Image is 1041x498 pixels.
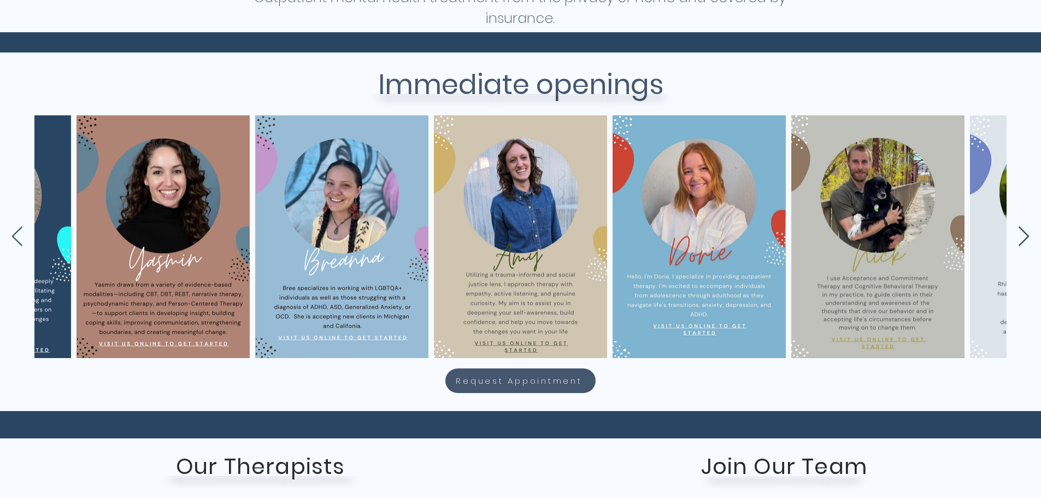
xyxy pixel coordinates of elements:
[253,64,789,106] h2: Immediate openings
[701,451,867,482] span: Join Our Team
[11,226,23,248] button: Previous Item
[613,115,786,358] img: Dorie.png
[176,451,345,482] span: Our Therapists
[445,368,596,393] a: Request Appointment
[255,115,428,358] img: Bre
[77,115,250,358] img: Yasmin
[1018,226,1030,248] button: Next Item
[456,374,582,387] span: Request Appointment
[791,115,964,358] img: Nick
